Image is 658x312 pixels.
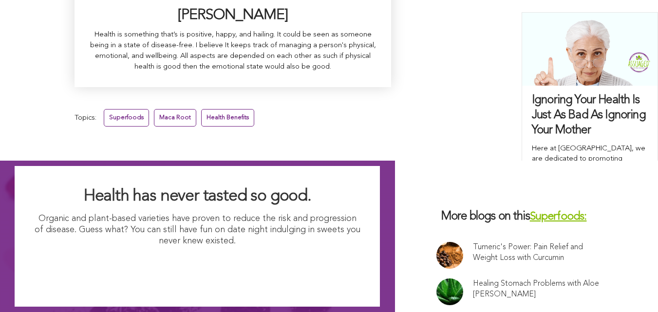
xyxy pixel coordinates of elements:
p: Health is something that’s is positive, happy, and hailing. It could be seen as someone being in ... [89,30,376,73]
a: Superfoods [104,109,149,126]
h3: [PERSON_NAME] [89,6,376,25]
a: Health Benefits [201,109,254,126]
iframe: Chat Widget [609,265,658,312]
h2: Health has never tasted so good. [34,185,360,207]
span: Topics: [75,111,96,125]
h3: More blogs on this [436,209,617,224]
img: I Want Organic Shopping For Less [102,252,293,287]
a: Tumeric's Power: Pain Relief and Weight Loss with Curcumin [473,242,608,263]
p: Organic and plant-based varieties have proven to reduce the risk and progression of disease. Gues... [34,213,360,247]
a: Superfoods: [530,211,587,222]
a: Maca Root [154,109,196,126]
a: Healing Stomach Problems with Aloe [PERSON_NAME] [473,278,608,300]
